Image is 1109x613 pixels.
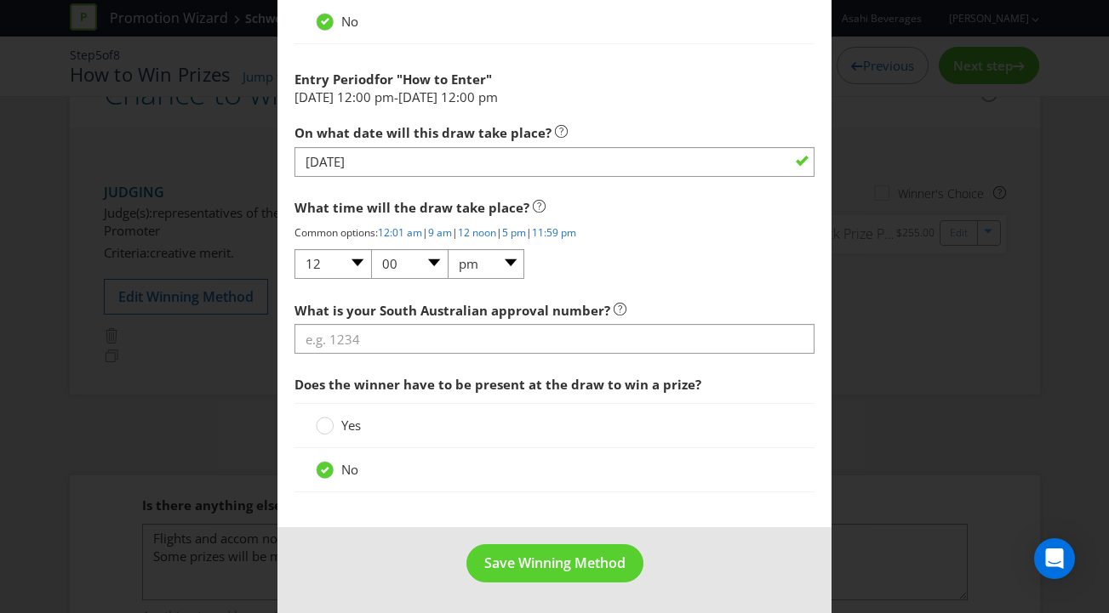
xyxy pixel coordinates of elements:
span: 12:00 pm [337,88,394,105]
span: What time will the draw take place? [294,199,529,216]
span: | [422,225,428,240]
span: How to Enter [403,71,486,88]
a: 11:59 pm [532,225,576,240]
span: | [452,225,458,240]
span: [DATE] [398,88,437,105]
a: 5 pm [502,225,526,240]
span: - [394,88,398,105]
span: | [526,225,532,240]
span: Yes [341,417,361,434]
span: On what date will this draw take place? [294,124,552,141]
div: Open Intercom Messenger [1034,538,1075,579]
input: DD/MM/YYYY [294,147,815,177]
span: | [496,225,502,240]
a: 12 noon [458,225,496,240]
span: for " [374,71,403,88]
span: Common options: [294,225,378,240]
span: 12:00 pm [441,88,498,105]
span: No [341,13,358,30]
span: " [486,71,492,88]
span: Entry Period [294,71,374,88]
span: Save Winning Method [484,553,626,572]
a: 12:01 am [378,225,422,240]
span: No [341,461,358,478]
span: What is your South Australian approval number? [294,302,610,319]
span: [DATE] [294,88,334,105]
span: Does the winner have to be present at the draw to win a prize? [294,376,701,393]
button: Save Winning Method [466,544,643,582]
a: 9 am [428,225,452,240]
input: e.g. 1234 [294,324,815,354]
